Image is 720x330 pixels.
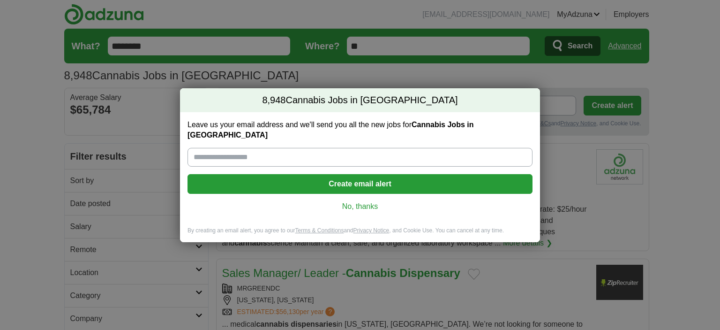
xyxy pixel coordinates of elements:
[180,227,540,242] div: By creating an email alert, you agree to our and , and Cookie Use. You can cancel at any time.
[187,174,532,194] button: Create email alert
[295,227,344,234] a: Terms & Conditions
[262,94,285,107] span: 8,948
[195,201,525,212] a: No, thanks
[180,88,540,113] h2: Cannabis Jobs in [GEOGRAPHIC_DATA]
[353,227,390,234] a: Privacy Notice
[187,120,532,140] label: Leave us your email address and we'll send you all the new jobs for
